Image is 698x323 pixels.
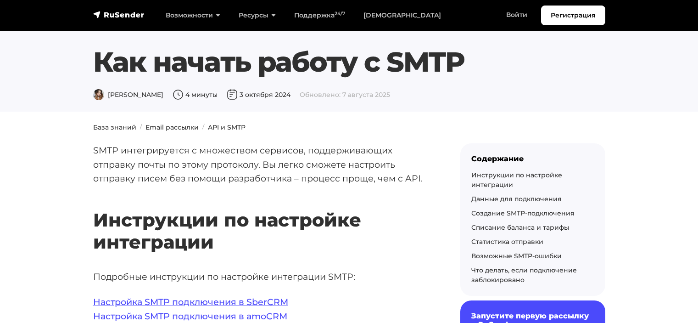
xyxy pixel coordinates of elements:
[354,6,450,25] a: [DEMOGRAPHIC_DATA]
[471,238,543,246] a: Статистика отправки
[471,252,562,260] a: Возможные SMTP-ошибки
[285,6,354,25] a: Поддержка24/7
[471,195,562,203] a: Данные для подключения
[227,89,238,100] img: Дата публикации
[93,45,605,79] h1: Как начать работу с SMTP
[156,6,229,25] a: Возможности
[471,154,594,163] div: Содержание
[173,89,184,100] img: Время чтения
[208,123,246,131] a: API и SMTP
[93,123,136,131] a: База знаний
[93,296,288,307] a: Настройка SMTP подключения в SberCRM
[93,10,145,19] img: RuSender
[229,6,285,25] a: Ресурсы
[93,182,431,253] h2: Инструкции по настройке интеграции
[227,91,290,99] span: 3 октября 2024
[541,6,605,25] a: Регистрация
[93,311,287,322] a: Настройка SMTP подключения в amoCRM
[173,91,218,99] span: 4 минуты
[335,11,345,17] sup: 24/7
[471,209,575,217] a: Создание SMTP-подключения
[497,6,536,24] a: Войти
[471,223,569,232] a: Списание баланса и тарифы
[93,270,431,284] p: Подробные инструкции по настройке интеграции SMTP:
[145,123,199,131] a: Email рассылки
[88,123,611,132] nav: breadcrumb
[300,91,390,99] span: Обновлено: 7 августа 2025
[471,266,577,284] a: Что делать, если подключение заблокировано
[93,143,431,186] p: SMTP интегрируется с множеством сервисов, поддерживающих отправку почты по этому протоколу. Вы ле...
[93,91,163,99] span: [PERSON_NAME]
[471,171,562,189] a: Инструкции по настройке интеграции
